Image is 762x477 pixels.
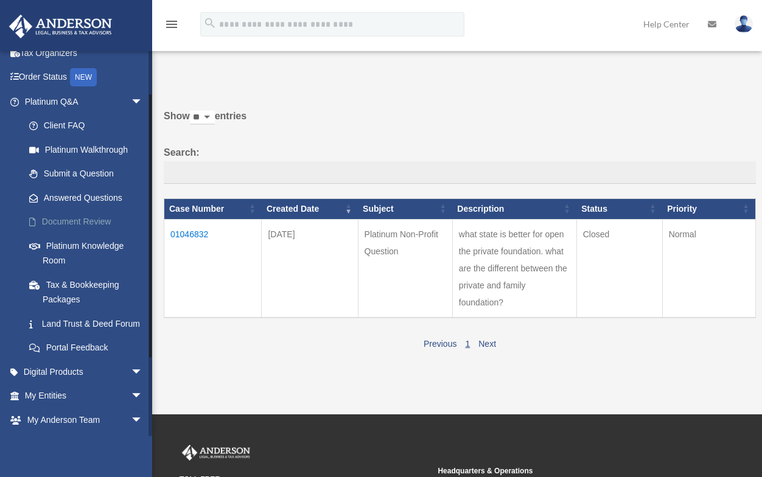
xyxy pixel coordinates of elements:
[131,360,155,385] span: arrow_drop_down
[180,445,253,461] img: Anderson Advisors Platinum Portal
[17,162,161,186] a: Submit a Question
[262,219,358,318] td: [DATE]
[9,432,161,456] a: My Documentsarrow_drop_down
[164,219,262,318] td: 01046832
[9,408,161,432] a: My Anderson Teamarrow_drop_down
[17,186,155,210] a: Answered Questions
[164,199,262,220] th: Case Number: activate to sort column ascending
[358,199,452,220] th: Subject: activate to sort column ascending
[576,199,662,220] th: Status: activate to sort column ascending
[164,17,179,32] i: menu
[17,336,161,360] a: Portal Feedback
[576,219,662,318] td: Closed
[70,68,97,86] div: NEW
[452,219,576,318] td: what state is better for open the private foundation. what are the different between the private ...
[190,111,215,125] select: Showentries
[9,65,161,90] a: Order StatusNEW
[131,408,155,433] span: arrow_drop_down
[203,16,217,30] i: search
[358,219,452,318] td: Platinum Non-Profit Question
[5,15,116,38] img: Anderson Advisors Platinum Portal
[131,89,155,114] span: arrow_drop_down
[17,234,161,273] a: Platinum Knowledge Room
[17,114,161,138] a: Client FAQ
[9,384,161,408] a: My Entitiesarrow_drop_down
[164,21,179,32] a: menu
[17,210,161,234] a: Document Review
[17,138,161,162] a: Platinum Walkthrough
[452,199,576,220] th: Description: activate to sort column ascending
[9,41,161,65] a: Tax Organizers
[164,144,756,184] label: Search:
[465,339,470,349] a: 1
[9,360,161,384] a: Digital Productsarrow_drop_down
[662,199,755,220] th: Priority: activate to sort column ascending
[17,312,161,336] a: Land Trust & Deed Forum
[131,432,155,457] span: arrow_drop_down
[164,161,756,184] input: Search:
[262,199,358,220] th: Created Date: activate to sort column ascending
[424,339,456,349] a: Previous
[478,339,496,349] a: Next
[17,273,161,312] a: Tax & Bookkeeping Packages
[164,108,756,137] label: Show entries
[662,219,755,318] td: Normal
[131,384,155,409] span: arrow_drop_down
[735,15,753,33] img: User Pic
[9,89,161,114] a: Platinum Q&Aarrow_drop_down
